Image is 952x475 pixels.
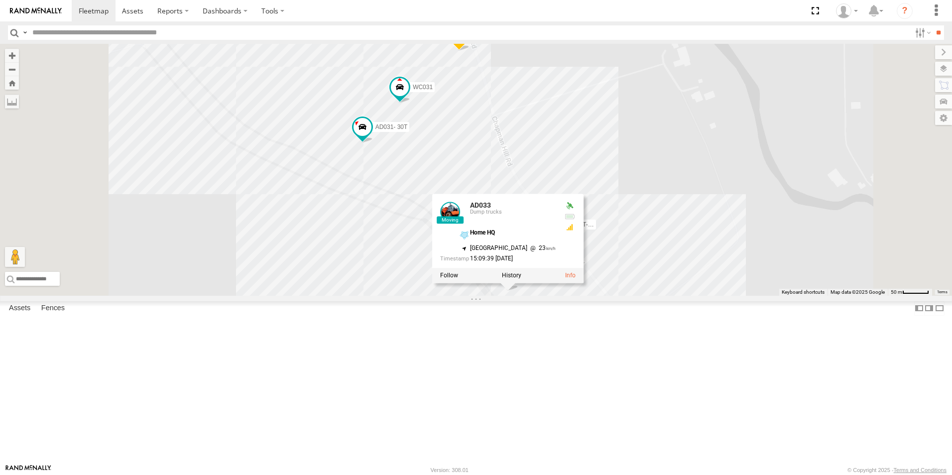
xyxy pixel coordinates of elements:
[935,111,952,125] label: Map Settings
[470,245,527,252] span: [GEOGRAPHIC_DATA]
[565,272,576,279] a: View Asset Details
[36,301,70,315] label: Fences
[937,290,948,294] a: Terms (opens in new tab)
[440,202,460,222] a: View Asset Details
[891,289,902,295] span: 50 m
[5,49,19,62] button: Zoom in
[440,256,556,262] div: Date/time of location update
[564,202,576,210] div: Valid GPS Fix
[833,3,861,18] div: Graham Broom
[527,245,556,252] span: 23
[911,25,933,40] label: Search Filter Options
[431,467,469,473] div: Version: 308.01
[564,224,576,232] div: GSM Signal = 3
[4,301,35,315] label: Assets
[897,3,913,19] i: ?
[470,202,491,210] a: AD033
[375,123,408,130] span: AD031- 30T
[888,289,932,296] button: Map Scale: 50 m per 50 pixels
[470,230,556,237] div: Home HQ
[470,210,556,216] div: Dump trucks
[894,467,947,473] a: Terms and Conditions
[440,272,458,279] label: Realtime tracking of Asset
[5,76,19,90] button: Zoom Home
[5,95,19,109] label: Measure
[924,301,934,316] label: Dock Summary Table to the Right
[413,84,433,91] span: WC031
[5,465,51,475] a: Visit our Website
[5,62,19,76] button: Zoom out
[564,213,576,221] div: No voltage information received from this device.
[21,25,29,40] label: Search Query
[847,467,947,473] div: © Copyright 2025 -
[831,289,885,295] span: Map data ©2025 Google
[782,289,825,296] button: Keyboard shortcuts
[5,247,25,267] button: Drag Pegman onto the map to open Street View
[914,301,924,316] label: Dock Summary Table to the Left
[10,7,62,14] img: rand-logo.svg
[502,272,521,279] label: View Asset History
[935,301,945,316] label: Hide Summary Table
